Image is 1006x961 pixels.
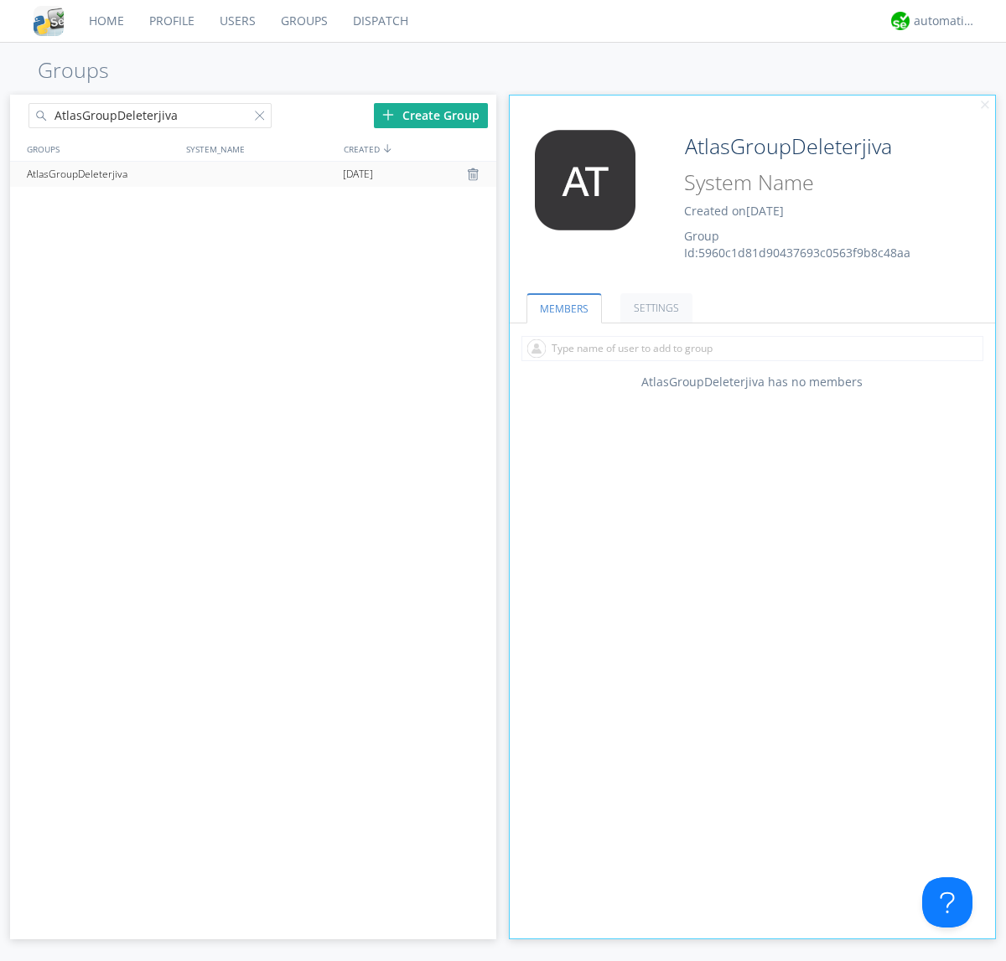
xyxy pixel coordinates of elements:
[23,137,178,161] div: GROUPS
[922,877,972,927] iframe: Toggle Customer Support
[526,293,602,323] a: MEMBERS
[914,13,977,29] div: automation+atlas
[684,228,910,261] span: Group Id: 5960c1d81d90437693c0563f9b8c48aa
[746,203,784,219] span: [DATE]
[23,162,179,187] div: AtlasGroupDeleterjiva
[678,130,949,163] input: Group Name
[620,293,692,323] a: SETTINGS
[678,167,949,199] input: System Name
[34,6,64,36] img: cddb5a64eb264b2086981ab96f4c1ba7
[343,162,373,187] span: [DATE]
[29,103,272,128] input: Search groups
[374,103,488,128] div: Create Group
[182,137,340,161] div: SYSTEM_NAME
[521,336,983,361] input: Type name of user to add to group
[684,203,784,219] span: Created on
[510,374,996,390] div: AtlasGroupDeleterjiva has no members
[10,162,496,187] a: AtlasGroupDeleterjiva[DATE]
[891,12,910,30] img: d2d01cd9b4174d08988066c6d424eccd
[340,137,498,161] div: CREATED
[522,130,648,230] img: 373638.png
[979,100,991,111] img: cancel.svg
[382,109,394,121] img: plus.svg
